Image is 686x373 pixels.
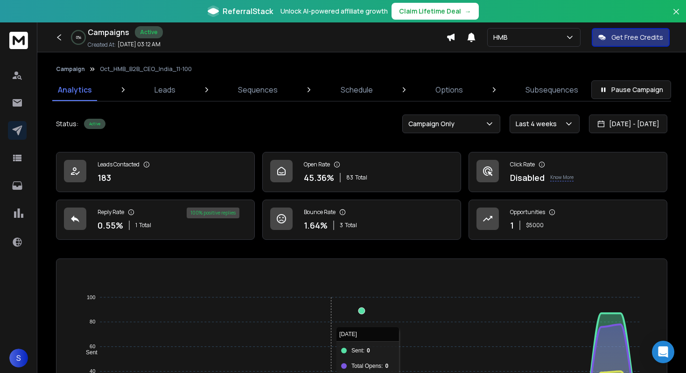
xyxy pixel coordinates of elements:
[90,344,95,349] tspan: 60
[340,222,343,229] span: 3
[304,171,334,184] p: 45.36 %
[79,349,98,356] span: Sent
[90,319,95,325] tspan: 80
[56,119,78,129] p: Status:
[591,80,671,99] button: Pause Campaign
[56,65,85,73] button: Campaign
[510,208,545,216] p: Opportunities
[304,161,330,168] p: Open Rate
[526,222,544,229] p: $ 5000
[118,41,161,48] p: [DATE] 03:12 AM
[670,6,682,28] button: Close banner
[392,3,479,20] button: Claim Lifetime Deal→
[52,79,98,101] a: Analytics
[98,208,124,216] p: Reply Rate
[98,171,111,184] p: 183
[139,222,151,229] span: Total
[56,152,255,192] a: Leads Contacted183
[223,6,273,17] span: ReferralStack
[435,84,463,95] p: Options
[262,152,461,192] a: Open Rate45.36%83Total
[465,7,471,16] span: →
[232,79,283,101] a: Sequences
[592,28,670,47] button: Get Free Credits
[355,174,367,181] span: Total
[430,79,469,101] a: Options
[98,219,123,232] p: 0.55 %
[9,349,28,367] button: S
[520,79,584,101] a: Subsequences
[135,222,137,229] span: 1
[525,84,578,95] p: Subsequences
[469,152,667,192] a: Click RateDisabledKnow More
[469,200,667,240] a: Opportunities1$5000
[187,208,239,218] div: 100 % positive replies
[100,65,192,73] p: Oct_HMB_B2B_CEO_India_11-100
[550,174,574,181] p: Know More
[56,200,255,240] a: Reply Rate0.55%1Total100% positive replies
[493,33,511,42] p: HMB
[345,222,357,229] span: Total
[238,84,278,95] p: Sequences
[98,161,140,168] p: Leads Contacted
[346,174,353,181] span: 83
[510,161,535,168] p: Click Rate
[611,33,663,42] p: Get Free Credits
[135,26,163,38] div: Active
[262,200,461,240] a: Bounce Rate1.64%3Total
[510,171,545,184] p: Disabled
[408,119,458,129] p: Campaign Only
[516,119,560,129] p: Last 4 weeks
[341,84,373,95] p: Schedule
[589,115,667,133] button: [DATE] - [DATE]
[652,341,674,363] div: Open Intercom Messenger
[510,219,514,232] p: 1
[154,84,175,95] p: Leads
[335,79,378,101] a: Schedule
[58,84,92,95] p: Analytics
[304,219,328,232] p: 1.64 %
[87,294,95,300] tspan: 100
[84,119,105,129] div: Active
[304,208,336,216] p: Bounce Rate
[149,79,181,101] a: Leads
[88,41,116,49] p: Created At:
[88,27,129,38] h1: Campaigns
[76,35,81,40] p: 0 %
[280,7,388,16] p: Unlock AI-powered affiliate growth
